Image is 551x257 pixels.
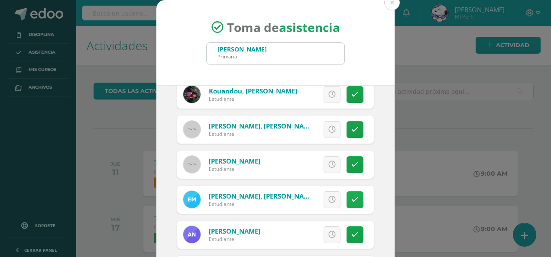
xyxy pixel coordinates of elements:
div: Primaria [217,53,267,60]
div: Estudiante [209,130,313,138]
div: Estudiante [209,235,260,243]
span: Toma de [227,19,340,35]
a: Kouandou, [PERSON_NAME] [209,87,297,95]
a: [PERSON_NAME] [209,227,260,235]
div: Estudiante [209,95,297,103]
img: 23728fc5c4ff5a5d1a5e06a3203187e7.png [183,191,201,208]
img: 60x60 [183,121,201,138]
input: Busca un grado o sección aquí... [207,43,344,64]
strong: asistencia [279,19,340,35]
div: [PERSON_NAME] [217,45,267,53]
img: 60x60 [183,156,201,173]
a: [PERSON_NAME], [PERSON_NAME] [209,192,315,200]
img: 4db3830da756825d28397706ab71648d.png [183,86,201,103]
div: Estudiante [209,165,260,173]
a: [PERSON_NAME], [PERSON_NAME] [209,122,315,130]
a: [PERSON_NAME] [209,157,260,165]
img: 4b6abeac9105bd827b325bac8f778f17.png [183,226,201,243]
div: Estudiante [209,200,313,208]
